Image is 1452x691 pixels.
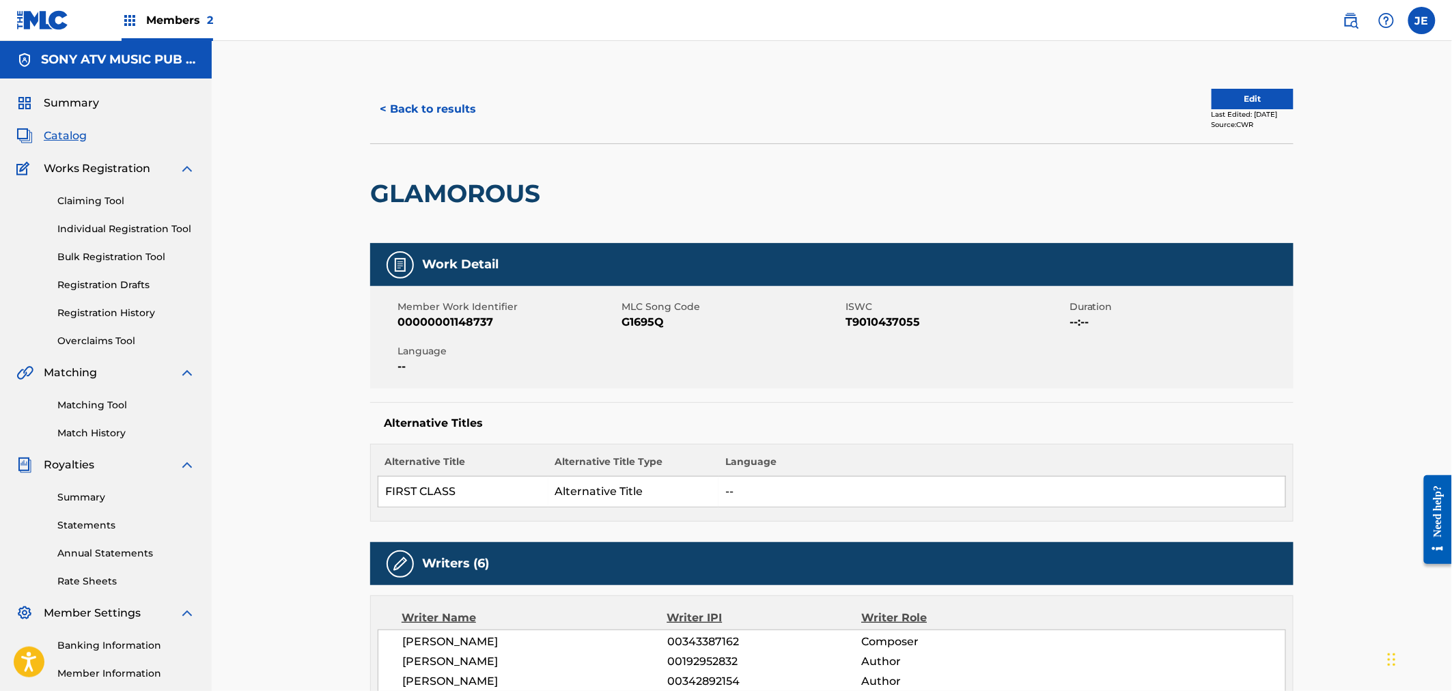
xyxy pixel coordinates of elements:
[397,314,618,330] span: 00000001148737
[57,546,195,561] a: Annual Statements
[16,457,33,473] img: Royalties
[57,666,195,681] a: Member Information
[422,556,489,572] h5: Writers (6)
[378,455,548,477] th: Alternative Title
[16,365,33,381] img: Matching
[667,673,861,690] span: 00342892154
[861,610,1038,626] div: Writer Role
[370,92,486,126] button: < Back to results
[1388,639,1396,680] div: Drag
[179,457,195,473] img: expand
[667,634,861,650] span: 00343387162
[179,160,195,177] img: expand
[57,250,195,264] a: Bulk Registration Tool
[1337,7,1365,34] a: Public Search
[1343,12,1359,29] img: search
[392,257,408,273] img: Work Detail
[16,95,33,111] img: Summary
[548,455,718,477] th: Alternative Title Type
[846,314,1066,330] span: T9010437055
[122,12,138,29] img: Top Rightsholders
[370,178,547,209] h2: GLAMOROUS
[146,12,213,28] span: Members
[397,300,618,314] span: Member Work Identifier
[548,477,718,507] td: Alternative Title
[16,128,87,144] a: CatalogCatalog
[667,653,861,670] span: 00192952832
[16,160,34,177] img: Works Registration
[392,556,408,572] img: Writers
[1414,464,1452,574] iframe: Resource Center
[44,605,141,621] span: Member Settings
[57,222,195,236] a: Individual Registration Tool
[667,610,862,626] div: Writer IPI
[718,477,1286,507] td: --
[57,398,195,412] a: Matching Tool
[1070,314,1290,330] span: --:--
[16,128,33,144] img: Catalog
[402,634,667,650] span: [PERSON_NAME]
[397,344,618,358] span: Language
[1212,109,1294,119] div: Last Edited: [DATE]
[179,605,195,621] img: expand
[57,194,195,208] a: Claiming Tool
[57,306,195,320] a: Registration History
[378,477,548,507] td: FIRST CLASS
[402,610,667,626] div: Writer Name
[622,314,842,330] span: G1695Q
[179,365,195,381] img: expand
[861,673,1038,690] span: Author
[846,300,1066,314] span: ISWC
[622,300,842,314] span: MLC Song Code
[16,95,99,111] a: SummarySummary
[57,426,195,440] a: Match History
[16,605,33,621] img: Member Settings
[384,417,1280,430] h5: Alternative Titles
[44,95,99,111] span: Summary
[1070,300,1290,314] span: Duration
[402,673,667,690] span: [PERSON_NAME]
[861,653,1038,670] span: Author
[1408,7,1436,34] div: User Menu
[718,455,1286,477] th: Language
[397,358,618,375] span: --
[44,160,150,177] span: Works Registration
[57,278,195,292] a: Registration Drafts
[402,653,667,670] span: [PERSON_NAME]
[861,634,1038,650] span: Composer
[57,574,195,589] a: Rate Sheets
[16,10,69,30] img: MLC Logo
[57,490,195,505] a: Summary
[1384,625,1452,691] iframe: Chat Widget
[16,52,33,68] img: Accounts
[57,334,195,348] a: Overclaims Tool
[1373,7,1400,34] div: Help
[57,518,195,533] a: Statements
[57,638,195,653] a: Banking Information
[1212,89,1294,109] button: Edit
[44,365,97,381] span: Matching
[44,457,94,473] span: Royalties
[44,128,87,144] span: Catalog
[41,52,195,68] h5: SONY ATV MUSIC PUB LLC
[1378,12,1395,29] img: help
[422,257,499,272] h5: Work Detail
[1212,119,1294,130] div: Source: CWR
[207,14,213,27] span: 2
